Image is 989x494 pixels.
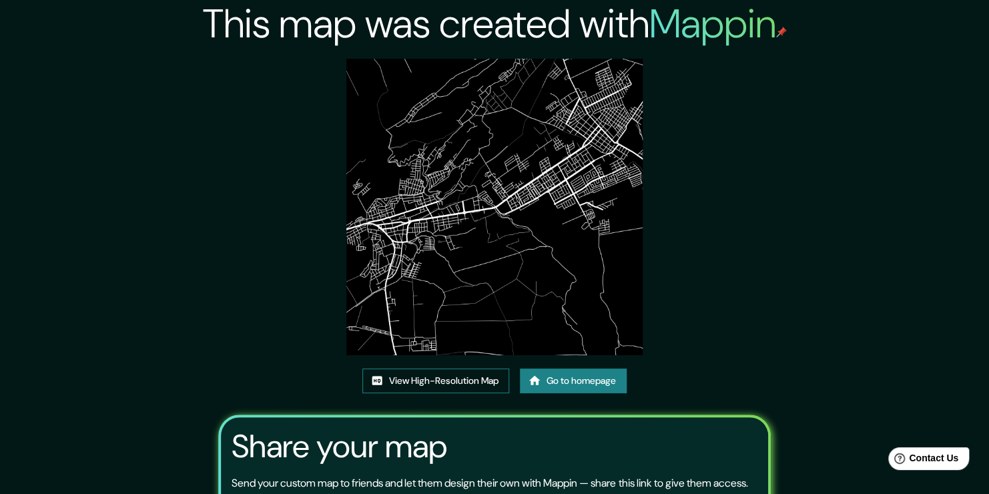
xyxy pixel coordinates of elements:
[232,428,447,465] h3: Share your map
[362,368,509,393] a: View High-Resolution Map
[520,368,627,393] a: Go to homepage
[346,59,643,355] img: created-map
[776,27,787,37] img: mappin-pin
[870,442,974,479] iframe: Help widget launcher
[232,475,747,491] p: Send your custom map to friends and let them design their own with Mappin — share this link to gi...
